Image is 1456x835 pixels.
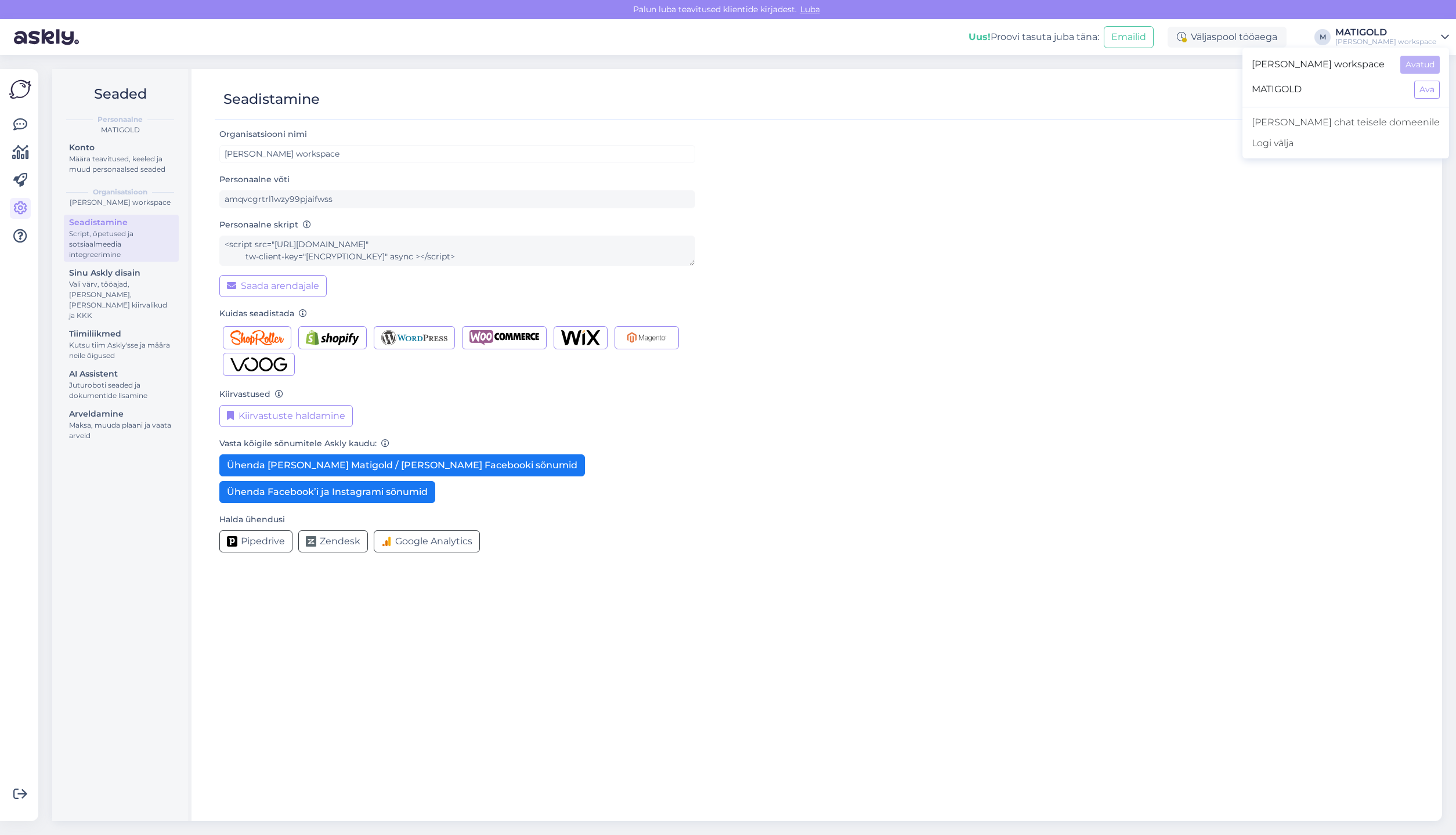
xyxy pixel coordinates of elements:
[219,514,285,526] label: Halda ühendusi
[219,275,327,297] button: Saada arendajale
[69,368,174,380] div: AI Assistent
[69,154,174,175] div: Määra teavitused, keeled ja muud personaalsed seaded
[69,267,174,279] div: Sinu Askly disain
[219,530,292,552] button: Pipedrive
[219,405,353,427] button: Kiirvastuste haldamine
[69,142,174,154] div: Konto
[1242,133,1449,154] div: Logi välja
[1335,28,1449,46] a: MATIGOLD[PERSON_NAME] workspace
[219,219,311,231] label: Personaalne skript
[69,408,174,420] div: Arveldamine
[219,145,695,163] input: ABC Corporation
[64,366,179,403] a: AI AssistentJuturoboti seaded ja dokumentide lisamine
[69,328,174,340] div: Tiimiliikmed
[320,534,360,548] span: Zendesk
[69,229,174,260] div: Script, õpetused ja sotsiaalmeedia integreerimine
[381,330,448,345] img: Wordpress
[64,140,179,176] a: KontoMäära teavitused, keeled ja muud personaalsed seaded
[219,308,307,320] label: Kuidas seadistada
[298,530,368,552] button: Zendesk
[395,534,472,548] span: Google Analytics
[1252,56,1391,74] span: [PERSON_NAME] workspace
[969,31,991,42] b: Uus!
[230,357,287,372] img: Voog
[93,187,147,197] b: Organisatsioon
[219,454,585,476] button: Ühenda [PERSON_NAME] Matigold / [PERSON_NAME] Facebooki sõnumid
[969,30,1099,44] div: Proovi tasuta juba täna:
[219,173,290,186] label: Personaalne võti
[219,128,312,140] label: Organisatsiooni nimi
[469,330,539,345] img: Woocommerce
[64,406,179,443] a: ArveldamineMaksa, muuda plaani ja vaata arveid
[230,330,284,345] img: Shoproller
[223,88,320,110] div: Seadistamine
[9,78,31,100] img: Askly Logo
[1400,56,1440,74] button: Avatud
[1335,28,1436,37] div: MATIGOLD
[227,536,237,547] img: Pipedrive
[69,216,174,229] div: Seadistamine
[219,388,283,400] label: Kiirvastused
[1168,27,1287,48] div: Väljaspool tööaega
[64,265,179,323] a: Sinu Askly disainVali värv, tööajad, [PERSON_NAME], [PERSON_NAME] kiirvalikud ja KKK
[381,536,392,547] img: Google Analytics
[62,83,179,105] h2: Seaded
[306,330,359,345] img: Shopify
[64,326,179,363] a: TiimiliikmedKutsu tiim Askly'sse ja määra neile õigused
[1414,81,1440,99] button: Ava
[1104,26,1154,48] button: Emailid
[219,438,389,450] label: Vasta kõigile sõnumitele Askly kaudu:
[64,215,179,262] a: SeadistamineScript, õpetused ja sotsiaalmeedia integreerimine
[97,114,143,125] b: Personaalne
[1242,112,1449,133] a: [PERSON_NAME] chat teisele domeenile
[62,125,179,135] div: MATIGOLD
[219,236,695,266] textarea: <script src="[URL][DOMAIN_NAME]" tw-client-key="[ENCRYPTION_KEY]" async ></script>
[69,279,174,321] div: Vali värv, tööajad, [PERSON_NAME], [PERSON_NAME] kiirvalikud ja KKK
[561,330,600,345] img: Wix
[374,530,480,552] button: Google Analytics
[1252,81,1405,99] span: MATIGOLD
[797,4,823,15] span: Luba
[62,197,179,208] div: [PERSON_NAME] workspace
[69,420,174,441] div: Maksa, muuda plaani ja vaata arveid
[622,330,671,345] img: Magento
[69,380,174,401] div: Juturoboti seaded ja dokumentide lisamine
[1335,37,1436,46] div: [PERSON_NAME] workspace
[219,481,435,503] button: Ühenda Facebook’i ja Instagrami sõnumid
[241,534,285,548] span: Pipedrive
[1314,29,1331,45] div: M
[69,340,174,361] div: Kutsu tiim Askly'sse ja määra neile õigused
[306,536,316,547] img: Zendesk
